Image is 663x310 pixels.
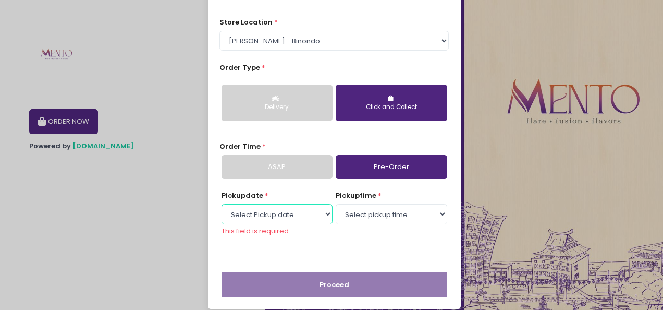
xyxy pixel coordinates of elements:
[229,103,325,112] div: Delivery
[222,190,263,200] span: Pickup date
[219,63,260,73] span: Order Type
[222,85,333,121] button: Delivery
[336,85,447,121] button: Click and Collect
[222,155,333,179] a: ASAP
[343,103,439,112] div: Click and Collect
[219,141,261,151] span: Order Time
[222,272,447,297] button: Proceed
[336,155,447,179] a: Pre-Order
[219,17,273,27] span: store location
[336,190,376,200] span: pickup time
[222,226,333,236] div: This field is required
